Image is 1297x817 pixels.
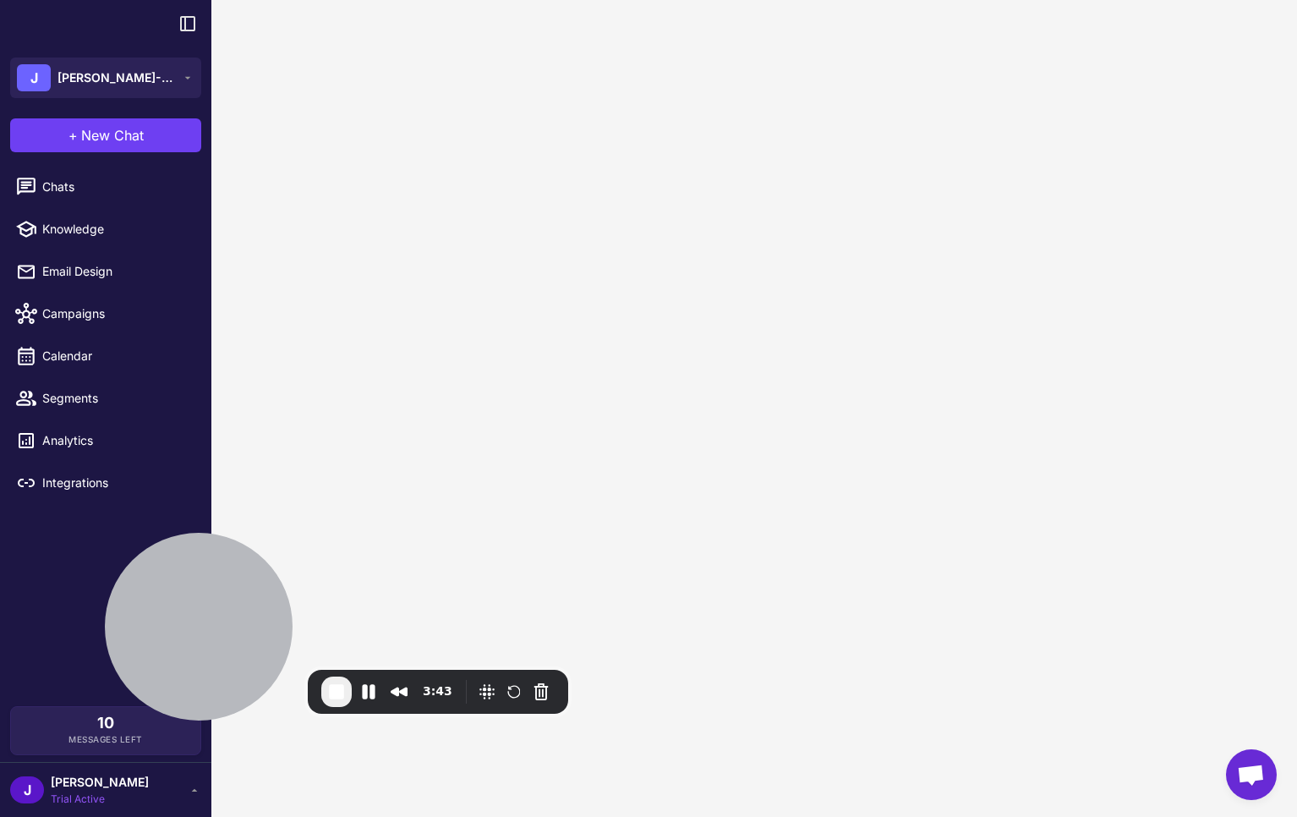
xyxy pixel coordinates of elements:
[7,296,205,332] a: Campaigns
[81,125,144,145] span: New Chat
[7,381,205,416] a: Segments
[42,431,191,450] span: Analytics
[42,262,191,281] span: Email Design
[42,347,191,365] span: Calendar
[10,776,44,803] div: J
[1226,749,1277,800] div: Open chat
[42,474,191,492] span: Integrations
[97,716,114,731] span: 10
[7,338,205,374] a: Calendar
[7,211,205,247] a: Knowledge
[42,178,191,196] span: Chats
[10,118,201,152] button: +New Chat
[7,254,205,289] a: Email Design
[68,733,143,746] span: Messages Left
[10,58,201,98] button: J[PERSON_NAME]-2install-link-test
[51,773,149,792] span: [PERSON_NAME]
[42,389,191,408] span: Segments
[42,304,191,323] span: Campaigns
[42,220,191,239] span: Knowledge
[7,169,205,205] a: Chats
[7,423,205,458] a: Analytics
[68,125,78,145] span: +
[7,465,205,501] a: Integrations
[57,69,176,87] span: [PERSON_NAME]-2install-link-test
[17,64,51,91] div: J
[51,792,149,807] span: Trial Active
[10,14,134,34] img: Raleon Logo
[10,14,141,34] a: Raleon Logo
